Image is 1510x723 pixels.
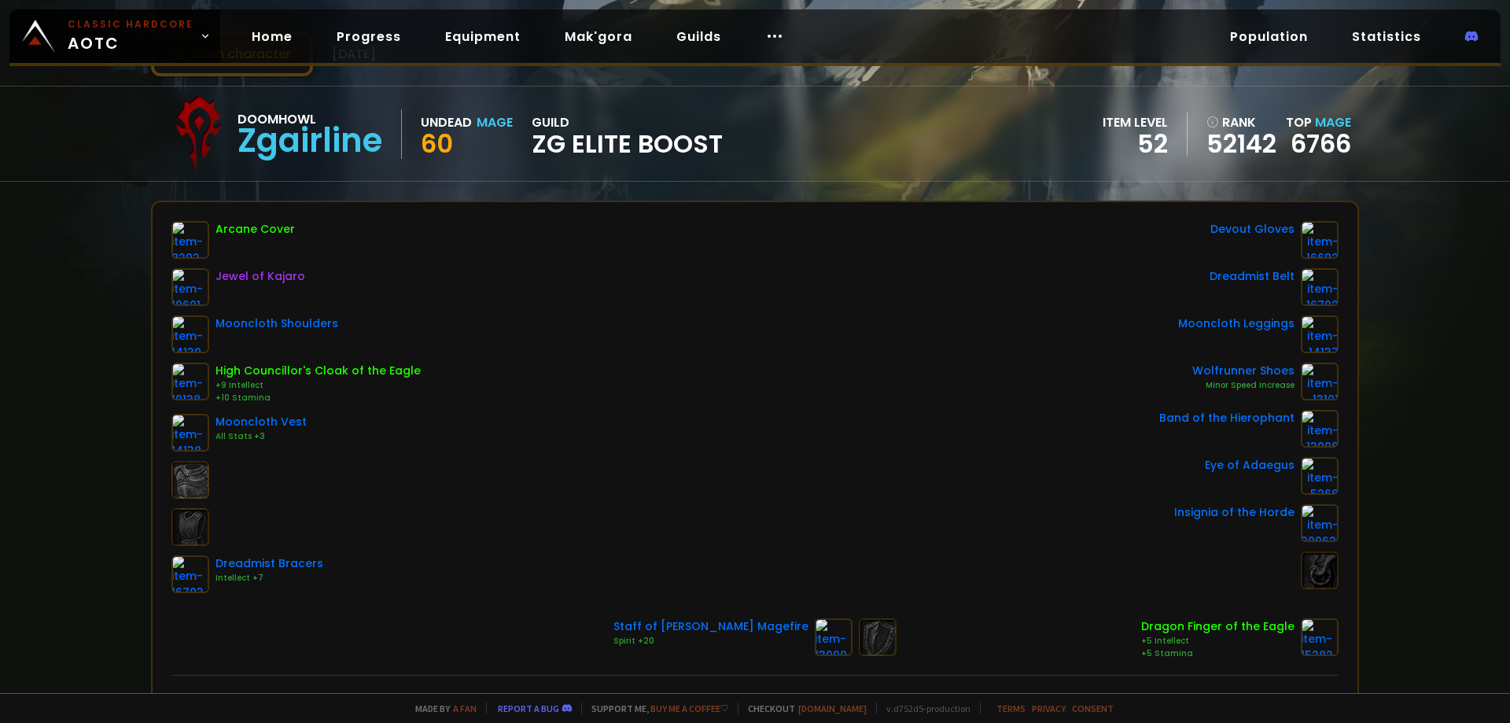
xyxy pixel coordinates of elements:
[1315,113,1351,131] span: Mage
[1210,221,1295,238] div: Devout Gloves
[215,555,323,572] div: Dreadmist Bracers
[1141,618,1295,635] div: Dragon Finger of the Eagle
[171,555,209,593] img: item-16703
[1192,363,1295,379] div: Wolfrunner Shoes
[1301,315,1339,353] img: item-14137
[421,113,472,132] div: Undead
[1339,20,1434,53] a: Statistics
[215,363,421,379] div: High Councillor's Cloak of the Eagle
[552,20,645,53] a: Mak'gora
[215,379,421,392] div: +9 Intellect
[996,703,1026,714] a: Terms
[406,703,477,714] span: Made by
[1206,113,1276,132] div: rank
[453,703,477,714] a: a fan
[324,20,414,53] a: Progress
[238,109,382,129] div: Doomhowl
[1141,647,1295,660] div: +5 Stamina
[1301,221,1339,259] img: item-16692
[171,315,209,353] img: item-14139
[477,113,513,132] div: Mage
[215,221,295,238] div: Arcane Cover
[171,363,209,400] img: item-10138
[421,126,453,161] span: 60
[532,132,723,156] span: ZG Elite Boost
[238,129,382,153] div: Zgairline
[1192,379,1295,392] div: Minor Speed Increase
[798,703,867,714] a: [DOMAIN_NAME]
[215,430,307,443] div: All Stats +3
[876,703,970,714] span: v. d752d5 - production
[68,17,193,55] span: AOTC
[239,20,305,53] a: Home
[215,268,305,285] div: Jewel of Kajaro
[1174,504,1295,521] div: Insignia of the Horde
[815,618,853,656] img: item-13000
[1286,113,1351,132] div: Top
[1206,132,1276,156] a: 52142
[68,17,193,31] small: Classic Hardcore
[1178,315,1295,332] div: Mooncloth Leggings
[433,20,533,53] a: Equipment
[613,618,808,635] div: Staff of [PERSON_NAME] Magefire
[650,703,728,714] a: Buy me a coffee
[1141,635,1295,647] div: +5 Intellect
[171,268,209,306] img: item-19601
[215,315,338,332] div: Mooncloth Shoulders
[1301,504,1339,542] img: item-209623
[1301,363,1339,400] img: item-13101
[1301,268,1339,306] img: item-16702
[1210,268,1295,285] div: Dreadmist Belt
[498,703,559,714] a: Report a bug
[613,635,808,647] div: Spirit +20
[1301,618,1339,656] img: item-15282
[171,221,209,259] img: item-8292
[1217,20,1320,53] a: Population
[1103,132,1168,156] div: 52
[1032,703,1066,714] a: Privacy
[581,703,728,714] span: Support me,
[1103,113,1168,132] div: item level
[532,113,723,156] div: guild
[215,392,421,404] div: +10 Stamina
[1301,457,1339,495] img: item-5266
[664,20,734,53] a: Guilds
[1072,703,1114,714] a: Consent
[9,9,220,63] a: Classic HardcoreAOTC
[215,572,323,585] div: Intellect +7
[1159,410,1295,426] div: Band of the Hierophant
[215,414,307,430] div: Mooncloth Vest
[1291,126,1351,161] a: 6766
[171,414,209,452] img: item-14138
[1301,410,1339,448] img: item-13096
[1205,457,1295,474] div: Eye of Adaegus
[738,703,867,714] span: Checkout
